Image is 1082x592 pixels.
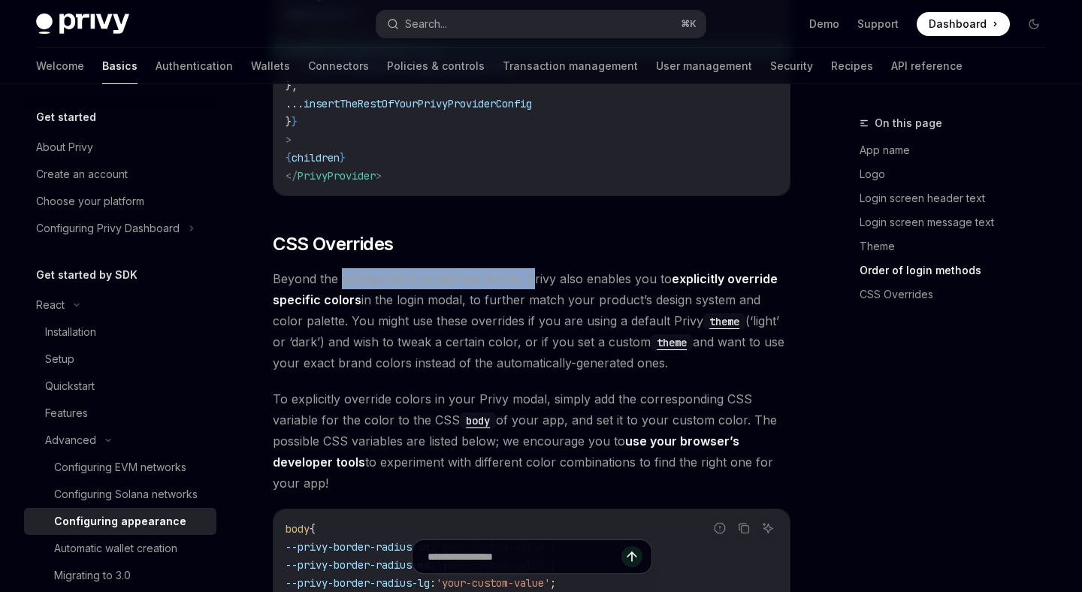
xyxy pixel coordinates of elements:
[770,48,813,84] a: Security
[36,192,144,210] div: Choose your platform
[1022,12,1046,36] button: Toggle dark mode
[681,18,697,30] span: ⌘ K
[36,296,65,314] div: React
[54,485,198,503] div: Configuring Solana networks
[460,412,496,429] code: body
[860,186,1058,210] a: Login screen header text
[860,138,1058,162] a: App name
[857,17,899,32] a: Support
[45,323,96,341] div: Installation
[286,79,298,92] span: },
[376,11,705,38] button: Search...⌘K
[703,313,745,328] a: theme
[703,313,745,330] code: theme
[310,522,316,536] span: {
[273,232,393,256] span: CSS Overrides
[102,48,138,84] a: Basics
[758,518,778,538] button: Ask AI
[24,562,216,589] a: Migrating to 3.0
[36,266,138,284] h5: Get started by SDK
[860,258,1058,282] a: Order of login methods
[891,48,963,84] a: API reference
[376,169,382,183] span: >
[860,234,1058,258] a: Theme
[292,115,298,128] span: }
[45,404,88,422] div: Features
[286,97,304,110] span: ...
[860,162,1058,186] a: Logo
[24,319,216,346] a: Installation
[651,334,693,349] a: theme
[917,12,1010,36] a: Dashboard
[24,535,216,562] a: Automatic wallet creation
[36,138,93,156] div: About Privy
[54,458,186,476] div: Configuring EVM networks
[286,133,292,146] span: >
[273,388,790,494] span: To explicitly override colors in your Privy modal, simply add the corresponding CSS variable for ...
[460,412,496,427] a: body
[36,48,84,84] a: Welcome
[286,522,310,536] span: body
[24,481,216,508] a: Configuring Solana networks
[36,108,96,126] h5: Get started
[929,17,987,32] span: Dashboard
[340,151,346,165] span: }
[36,14,129,35] img: dark logo
[809,17,839,32] a: Demo
[45,431,96,449] div: Advanced
[734,518,754,538] button: Copy the contents from the code block
[621,546,642,567] button: Send message
[24,161,216,188] a: Create an account
[286,115,292,128] span: }
[24,454,216,481] a: Configuring EVM networks
[503,48,638,84] a: Transaction management
[251,48,290,84] a: Wallets
[45,350,74,368] div: Setup
[273,268,790,373] span: Beyond the configuration properties above, Privy also enables you to in the login modal, to furth...
[304,97,532,110] span: insertTheRestOfYourPrivyProviderConfig
[24,508,216,535] a: Configuring appearance
[36,219,180,237] div: Configuring Privy Dashboard
[651,334,693,351] code: theme
[860,210,1058,234] a: Login screen message text
[656,48,752,84] a: User management
[36,165,128,183] div: Create an account
[24,134,216,161] a: About Privy
[308,48,369,84] a: Connectors
[405,15,447,33] div: Search...
[273,433,739,470] a: use your browser’s developer tools
[24,400,216,427] a: Features
[286,169,298,183] span: </
[875,114,942,132] span: On this page
[24,346,216,373] a: Setup
[387,48,485,84] a: Policies & controls
[273,271,778,307] strong: explicitly override specific colors
[54,512,186,530] div: Configuring appearance
[156,48,233,84] a: Authentication
[54,539,177,557] div: Automatic wallet creation
[298,169,376,183] span: PrivyProvider
[286,151,292,165] span: {
[54,566,131,584] div: Migrating to 3.0
[831,48,873,84] a: Recipes
[860,282,1058,307] a: CSS Overrides
[710,518,730,538] button: Report incorrect code
[24,188,216,215] a: Choose your platform
[24,373,216,400] a: Quickstart
[45,377,95,395] div: Quickstart
[292,151,340,165] span: children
